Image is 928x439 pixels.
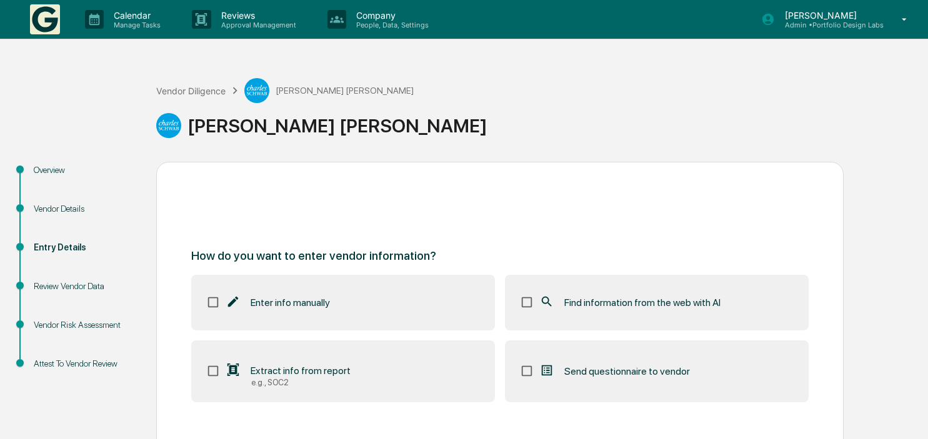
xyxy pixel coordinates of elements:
div: e.g., SOC2 [251,378,351,387]
div: Vendor Risk Assessment [34,318,136,332]
img: logo [30,4,60,34]
p: Company [346,10,435,21]
p: Calendar [104,10,167,21]
img: Vendor Logo [244,78,269,103]
div: Vendor Details [34,202,136,215]
div: Review Vendor Data [34,280,136,293]
span: Extract info from report [251,365,351,377]
div: Entry Details [34,241,136,254]
img: Vendor Logo [156,113,181,138]
p: Reviews [211,10,302,21]
div: [PERSON_NAME] [PERSON_NAME] [244,78,414,103]
p: Manage Tasks [104,21,167,29]
p: People, Data, Settings [346,21,435,29]
p: [PERSON_NAME] [775,10,884,21]
div: Attest To Vendor Review [34,357,136,370]
div: Overview [34,164,136,177]
span: Find information from the web with AI [564,297,721,308]
span: Enter info manually [251,297,330,308]
p: How do you want to enter vendor information? [191,249,809,263]
div: Vendor Diligence [156,86,226,96]
span: Send questionnaire to vendor [564,365,690,377]
div: [PERSON_NAME] [PERSON_NAME] [156,113,922,138]
p: Admin • Portfolio Design Labs [775,21,884,29]
p: Approval Management [211,21,302,29]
